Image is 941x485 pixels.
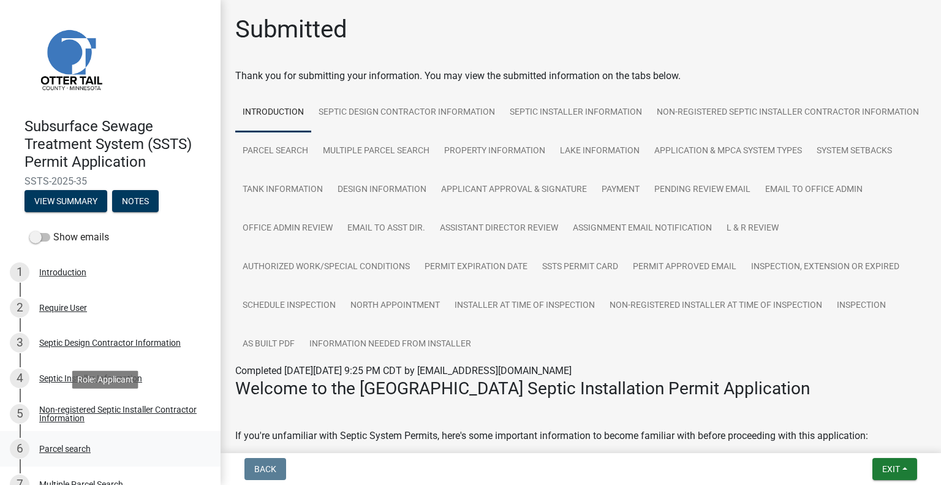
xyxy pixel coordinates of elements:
[809,132,899,171] a: System Setbacks
[235,248,417,287] a: Authorized Work/Special Conditions
[25,118,211,170] h4: Subsurface Sewage Treatment System (SSTS) Permit Application
[535,248,625,287] a: SSTS Permit Card
[235,132,316,171] a: Parcel search
[417,248,535,287] a: Permit Expiration Date
[25,175,196,187] span: SSTS-2025-35
[235,325,302,364] a: As built pdf
[235,209,340,248] a: Office Admin Review
[39,338,181,347] div: Septic Design Contractor Information
[235,378,926,399] h3: Welcome to the [GEOGRAPHIC_DATA] Septic Installation Permit Application
[447,286,602,326] a: Installer at time of Inspection
[830,286,893,326] a: Inspection
[10,333,29,353] div: 3
[625,248,744,287] a: Permit Approved Email
[29,230,109,245] label: Show emails
[25,190,107,212] button: View Summary
[72,370,138,388] div: Role: Applicant
[433,209,565,248] a: Assistant Director Review
[553,132,647,171] a: Lake Information
[502,93,649,132] a: Septic Installer Information
[235,365,572,376] span: Completed [DATE][DATE] 9:25 PM CDT by [EMAIL_ADDRESS][DOMAIN_NAME]
[39,405,201,422] div: Non-registered Septic Installer Contractor Information
[316,132,437,171] a: Multiple Parcel Search
[39,374,142,383] div: Septic Installer Information
[311,93,502,132] a: Septic Design Contractor Information
[25,13,116,105] img: Otter Tail County, Minnesota
[235,170,330,210] a: Tank Information
[39,304,87,312] div: Require User
[594,170,647,210] a: Payment
[39,268,86,277] div: Introduction
[758,170,870,210] a: Email to Office Admin
[340,209,433,248] a: Email to Asst Dir.
[647,132,809,171] a: Application & MPCA System Types
[719,209,786,248] a: L & R Review
[872,458,917,480] button: Exit
[302,325,478,364] a: Information Needed from Installer
[244,458,286,480] button: Back
[235,93,311,132] a: Introduction
[254,464,276,474] span: Back
[39,445,91,453] div: Parcel search
[10,404,29,424] div: 5
[235,286,343,326] a: Schedule Inspection
[343,286,447,326] a: North Appointment
[10,369,29,388] div: 4
[602,286,830,326] a: Non-registered Installer at time of Inspection
[647,170,758,210] a: Pending review Email
[112,197,159,207] wm-modal-confirm: Notes
[882,464,900,474] span: Exit
[330,170,434,210] a: Design Information
[10,262,29,282] div: 1
[434,170,594,210] a: Applicant Approval & Signature
[10,298,29,318] div: 2
[112,190,159,212] button: Notes
[25,197,107,207] wm-modal-confirm: Summary
[744,248,907,287] a: Inspection, Extension or EXPIRED
[437,132,553,171] a: Property Information
[565,209,719,248] a: Assignment Email Notification
[10,439,29,459] div: 6
[235,429,926,443] p: If you're unfamiliar with Septic System Permits, here's some important information to become fami...
[235,69,926,83] div: Thank you for submitting your information. You may view the submitted information on the tabs below.
[649,93,926,132] a: Non-registered Septic Installer Contractor Information
[235,15,347,44] h1: Submitted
